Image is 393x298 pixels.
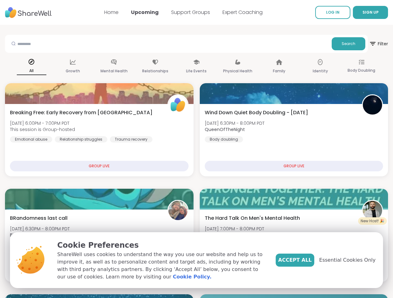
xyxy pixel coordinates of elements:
a: Support Groups [171,9,210,16]
img: QueenOfTheNight [363,95,382,115]
b: QueenOfTheNight [205,126,245,133]
div: New Host! 🎉 [358,217,387,225]
button: Filter [369,35,388,53]
span: The Hard Talk On Men's Mental Health [205,214,300,222]
span: Search [342,41,355,47]
p: Family [273,67,285,75]
div: Body doubling [205,136,243,142]
b: Sunnyccoaching [205,232,241,238]
span: Accept All [278,256,312,264]
span: Essential Cookies Only [319,256,376,264]
p: Body Doubling [348,67,375,74]
p: ShareWell uses cookies to understand the way you use our website and help us to improve it, as we... [57,251,266,281]
span: BRandomness last call [10,214,68,222]
span: [DATE] 6:00PM - 7:00PM PDT [10,120,75,126]
div: GROUP LIVE [205,161,383,171]
p: Physical Health [223,67,252,75]
span: [DATE] 7:00PM - 8:00PM PDT [205,226,264,232]
a: LOG IN [315,6,350,19]
a: Expert Coaching [222,9,263,16]
span: SIGN UP [363,10,379,15]
button: Accept All [276,254,314,267]
a: Cookie Policy. [173,273,211,281]
a: Upcoming [131,9,159,16]
button: Search [332,37,365,50]
p: Life Events [186,67,207,75]
span: Wind Down Quiet Body Doubling - [DATE] [205,109,308,116]
p: All [17,67,46,75]
img: Sunnyccoaching [363,201,382,220]
span: [DATE] 6:30PM - 8:00PM PDT [10,226,70,232]
span: [DATE] 6:30PM - 8:00PM PDT [205,120,264,126]
button: SIGN UP [353,6,388,19]
b: BRandom502 [10,232,39,238]
p: Cookie Preferences [57,240,266,251]
div: Relationship struggles [55,136,107,142]
a: Home [104,9,119,16]
span: LOG IN [326,10,339,15]
p: Growth [66,67,80,75]
div: Trauma recovery [110,136,152,142]
div: GROUP LIVE [10,161,189,171]
p: Relationships [142,67,168,75]
img: ShareWell [168,95,188,115]
span: Breaking Free: Early Recovery from [GEOGRAPHIC_DATA] [10,109,152,116]
p: Identity [313,67,328,75]
img: ShareWell Nav Logo [5,4,52,21]
div: Emotional abuse [10,136,52,142]
span: This session is Group-hosted [10,126,75,133]
img: BRandom502 [168,201,188,220]
p: Mental Health [101,67,128,75]
span: Filter [369,36,388,51]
